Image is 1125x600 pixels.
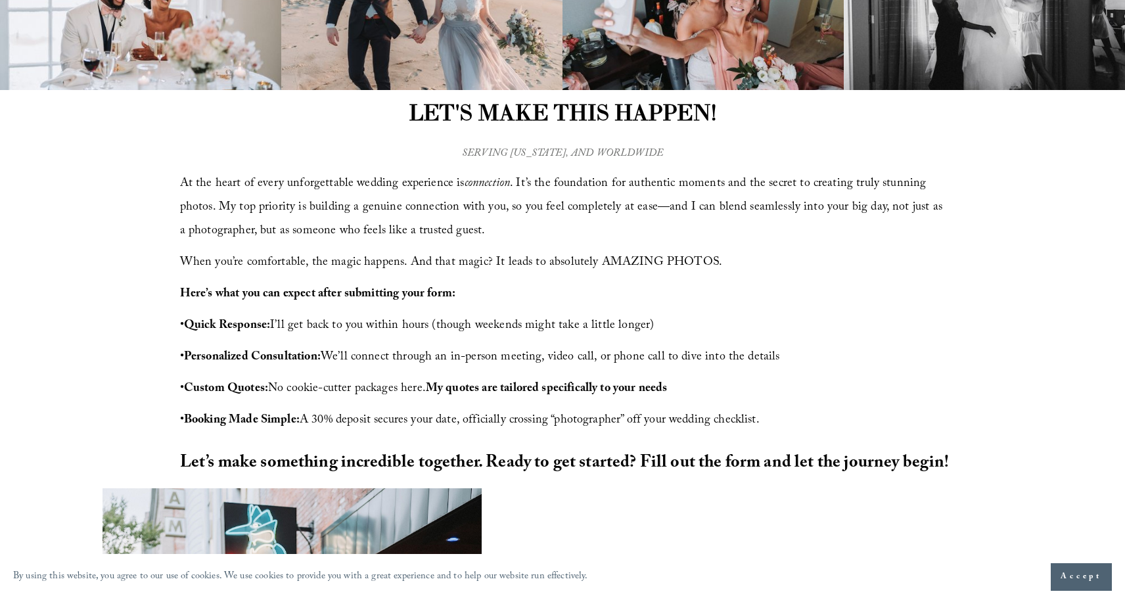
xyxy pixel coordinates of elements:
[180,450,950,478] strong: Let’s make something incredible together. Ready to get started? Fill out the form and let the jou...
[465,174,511,195] em: connection
[180,285,455,305] strong: Here’s what you can expect after submitting your form:
[462,145,663,163] em: SERVING [US_STATE], AND WORLDWIDE
[13,568,588,587] p: By using this website, you agree to our use of cookies. We use cookies to provide you with a grea...
[184,348,321,368] strong: Personalized Consultation:
[180,253,722,273] span: When you’re comfortable, the magic happens. And that magic? It leads to absolutely AMAZING PHOTOS.
[180,348,780,368] span: • We’ll connect through an in-person meeting, video call, or phone call to dive into the details
[184,316,270,336] strong: Quick Response:
[180,411,760,431] span: • A 30% deposit secures your date, officially crossing “photographer” off your wedding checklist.
[180,379,668,400] span: • No cookie-cutter packages here.
[180,174,946,242] span: At the heart of every unforgettable wedding experience is . It’s the foundation for authentic mom...
[180,316,654,336] span: • I’ll get back to you within hours (though weekends might take a little longer)
[1051,563,1112,591] button: Accept
[426,379,668,400] strong: My quotes are tailored specifically to your needs
[184,411,300,431] strong: Booking Made Simple:
[1061,570,1102,584] span: Accept
[184,379,268,400] strong: Custom Quotes:
[409,99,716,126] strong: LET'S MAKE THIS HAPPEN!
